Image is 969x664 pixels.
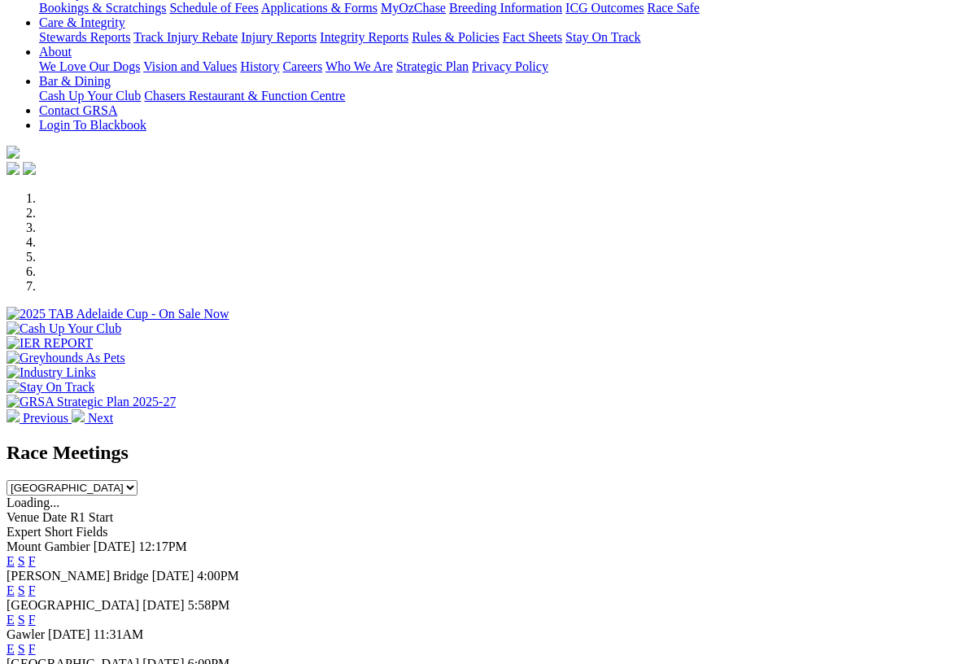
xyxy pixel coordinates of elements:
a: Vision and Values [143,59,237,73]
a: Rules & Policies [412,30,500,44]
a: E [7,613,15,627]
a: About [39,45,72,59]
div: Industry [39,1,962,15]
a: MyOzChase [381,1,446,15]
a: E [7,642,15,656]
a: Bookings & Scratchings [39,1,166,15]
img: Cash Up Your Club [7,321,121,336]
a: Stay On Track [565,30,640,44]
a: ICG Outcomes [565,1,644,15]
a: E [7,554,15,568]
span: [DATE] [142,598,185,612]
div: Care & Integrity [39,30,962,45]
span: 12:17PM [138,539,187,553]
h2: Race Meetings [7,442,962,464]
span: Loading... [7,496,59,509]
span: Venue [7,510,39,524]
a: Applications & Forms [261,1,378,15]
a: Strategic Plan [396,59,469,73]
img: twitter.svg [23,162,36,175]
a: F [28,642,36,656]
a: Login To Blackbook [39,118,146,132]
span: Next [88,411,113,425]
span: 5:58PM [188,598,230,612]
a: S [18,583,25,597]
a: Bar & Dining [39,74,111,88]
span: Mount Gambier [7,539,90,553]
div: About [39,59,962,74]
a: Chasers Restaurant & Function Centre [144,89,345,103]
a: F [28,554,36,568]
img: Industry Links [7,365,96,380]
img: 2025 TAB Adelaide Cup - On Sale Now [7,307,229,321]
a: Privacy Policy [472,59,548,73]
img: Greyhounds As Pets [7,351,125,365]
a: S [18,642,25,656]
a: We Love Our Dogs [39,59,140,73]
a: Race Safe [647,1,699,15]
a: Track Injury Rebate [133,30,238,44]
img: chevron-left-pager-white.svg [7,409,20,422]
span: [DATE] [48,627,90,641]
a: Previous [7,411,72,425]
img: IER REPORT [7,336,93,351]
span: Expert [7,525,41,539]
img: facebook.svg [7,162,20,175]
a: Who We Are [325,59,393,73]
img: logo-grsa-white.png [7,146,20,159]
span: [PERSON_NAME] Bridge [7,569,149,583]
img: GRSA Strategic Plan 2025-27 [7,395,176,409]
span: 4:00PM [197,569,239,583]
a: Contact GRSA [39,103,117,117]
a: Careers [282,59,322,73]
a: F [28,613,36,627]
a: F [28,583,36,597]
span: Previous [23,411,68,425]
a: Breeding Information [449,1,562,15]
span: Gawler [7,627,45,641]
a: Care & Integrity [39,15,125,29]
a: Cash Up Your Club [39,89,141,103]
a: Stewards Reports [39,30,130,44]
span: [DATE] [94,539,136,553]
div: Bar & Dining [39,89,962,103]
a: Injury Reports [241,30,316,44]
span: [DATE] [152,569,194,583]
a: History [240,59,279,73]
span: [GEOGRAPHIC_DATA] [7,598,139,612]
a: Integrity Reports [320,30,408,44]
span: Fields [76,525,107,539]
a: Next [72,411,113,425]
span: R1 Start [70,510,113,524]
a: S [18,554,25,568]
img: Stay On Track [7,380,94,395]
img: chevron-right-pager-white.svg [72,409,85,422]
a: S [18,613,25,627]
a: Schedule of Fees [169,1,258,15]
a: E [7,583,15,597]
span: Short [45,525,73,539]
a: Fact Sheets [503,30,562,44]
span: 11:31AM [94,627,144,641]
span: Date [42,510,67,524]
